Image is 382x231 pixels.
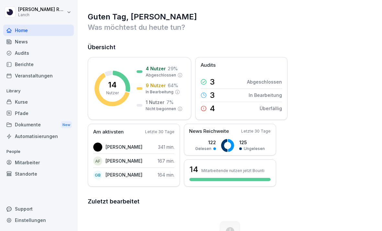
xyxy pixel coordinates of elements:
p: Überfällig [260,105,282,112]
p: 4 Nutzer [146,65,166,72]
p: Nutzer [106,90,119,96]
p: Abgeschlossen [247,78,282,85]
p: Ungelesen [244,146,265,152]
a: Audits [3,47,74,59]
div: Support [3,203,74,214]
h2: Zuletzt bearbeitet [88,197,372,206]
p: 3 [210,78,215,86]
p: In Bearbeitung [249,92,282,98]
a: Standorte [3,168,74,179]
p: [PERSON_NAME] Renner [18,7,65,12]
h3: 14 [189,164,198,175]
p: Abgeschlossen [146,72,176,78]
p: [PERSON_NAME] [106,157,142,164]
p: In Bearbeitung [146,89,174,95]
a: Veranstaltungen [3,70,74,81]
p: [PERSON_NAME] [106,171,142,178]
p: Lanch [18,13,65,17]
p: [PERSON_NAME] [106,144,142,150]
p: Audits [201,62,216,69]
p: Gelesen [195,146,211,152]
p: 167 min. [158,157,174,164]
p: 164 min. [158,171,174,178]
p: 125 [239,139,265,146]
p: Letzte 30 Tage [241,128,271,134]
a: Automatisierungen [3,131,74,142]
p: 341 min. [158,144,174,150]
a: News [3,36,74,47]
p: 29 % [168,65,178,72]
p: 64 % [168,82,178,89]
p: People [3,146,74,157]
p: Am aktivsten [93,128,124,136]
img: h2meczspwsedmluuglg6fadu.png [93,143,102,152]
div: New [61,121,72,129]
p: Was möchtest du heute tun? [88,22,372,32]
a: DokumenteNew [3,119,74,131]
a: Mitarbeiter [3,157,74,168]
p: 14 [108,81,117,89]
a: Berichte [3,59,74,70]
a: Kurse [3,96,74,108]
p: 1 Nutzer [146,99,164,106]
a: Home [3,25,74,36]
div: GB [93,170,102,179]
p: Mitarbeitende nutzen jetzt Bounti [201,168,264,173]
div: Dokumente [3,119,74,131]
a: Einstellungen [3,214,74,226]
h1: Guten Tag, [PERSON_NAME] [88,12,372,22]
p: Library [3,86,74,96]
p: 3 [210,91,215,99]
p: 7 % [166,99,174,106]
p: 9 Nutzer [146,82,166,89]
p: 122 [195,139,216,146]
p: Letzte 30 Tage [145,129,174,135]
div: AF [93,156,102,166]
h2: Übersicht [88,43,372,52]
a: Pfade [3,108,74,119]
p: 4 [210,105,215,112]
p: News Reichweite [189,128,229,135]
p: Nicht begonnen [146,106,176,112]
